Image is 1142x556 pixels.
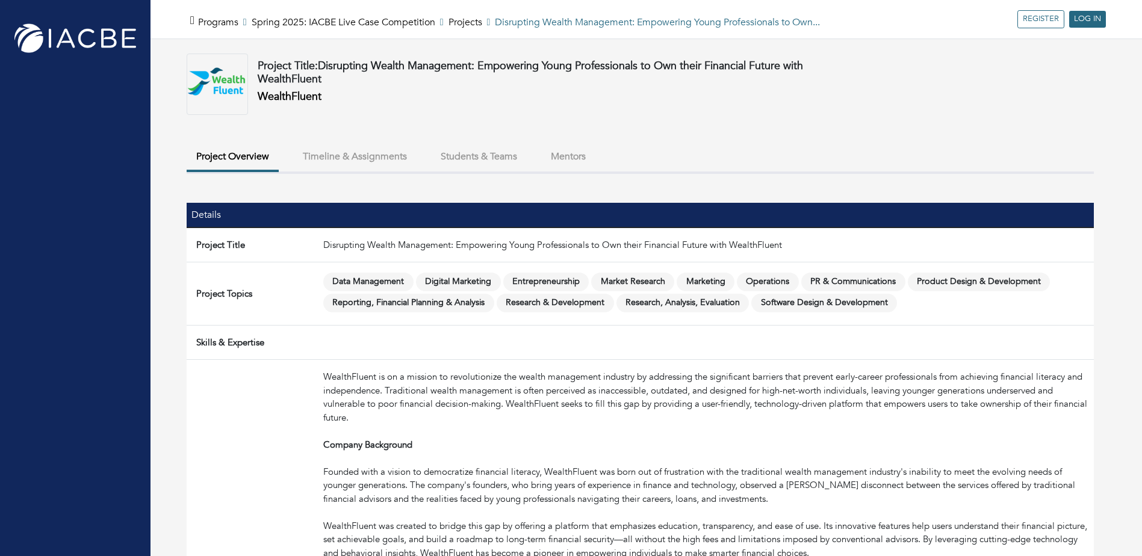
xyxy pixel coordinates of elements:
img: IACBE_logo.png [12,21,138,55]
a: Projects [448,16,482,29]
span: Research & Development [497,294,614,312]
span: Market Research [591,273,674,291]
span: Digital Marketing [416,273,501,291]
div: WealthFluent is on a mission to revolutionize the wealth management industry by addressing the si... [323,370,1089,438]
button: Project Overview [187,144,279,172]
button: Timeline & Assignments [293,144,417,170]
td: Project Topics [187,262,318,326]
td: Skills & Expertise [187,325,318,360]
span: PR & Communications [801,273,905,291]
button: Mentors [541,144,595,170]
a: WealthFluent [258,89,321,104]
span: Operations [737,273,799,291]
span: Marketing [677,273,734,291]
a: REGISTER [1017,10,1064,28]
span: Product Design & Development [908,273,1050,291]
a: Programs [198,16,238,29]
a: LOG IN [1069,11,1106,28]
span: Entrepreneurship [503,273,589,291]
img: WFSqHorz.png [187,54,248,115]
a: Spring 2025: IACBE Live Case Competition [252,16,435,29]
h4: Project Title: [258,60,822,85]
strong: Company Background [323,439,412,451]
span: Research, Analysis, Evaluation [616,294,749,312]
td: Project Title [187,227,318,262]
span: Reporting, Financial Planning & Analysis [323,294,494,312]
span: Disrupting Wealth Management: Empowering Young Professionals to Own... [495,16,820,29]
span: Software Design & Development [751,294,897,312]
th: Details [187,203,318,227]
span: Data Management [323,273,414,291]
td: Disrupting Wealth Management: Empowering Young Professionals to Own their Financial Future with W... [318,227,1094,262]
span: Disrupting Wealth Management: Empowering Young Professionals to Own their Financial Future with W... [258,58,803,87]
button: Students & Teams [431,144,527,170]
div: Founded with a vision to democratize financial literacy, WealthFluent was born out of frustration... [323,465,1089,519]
